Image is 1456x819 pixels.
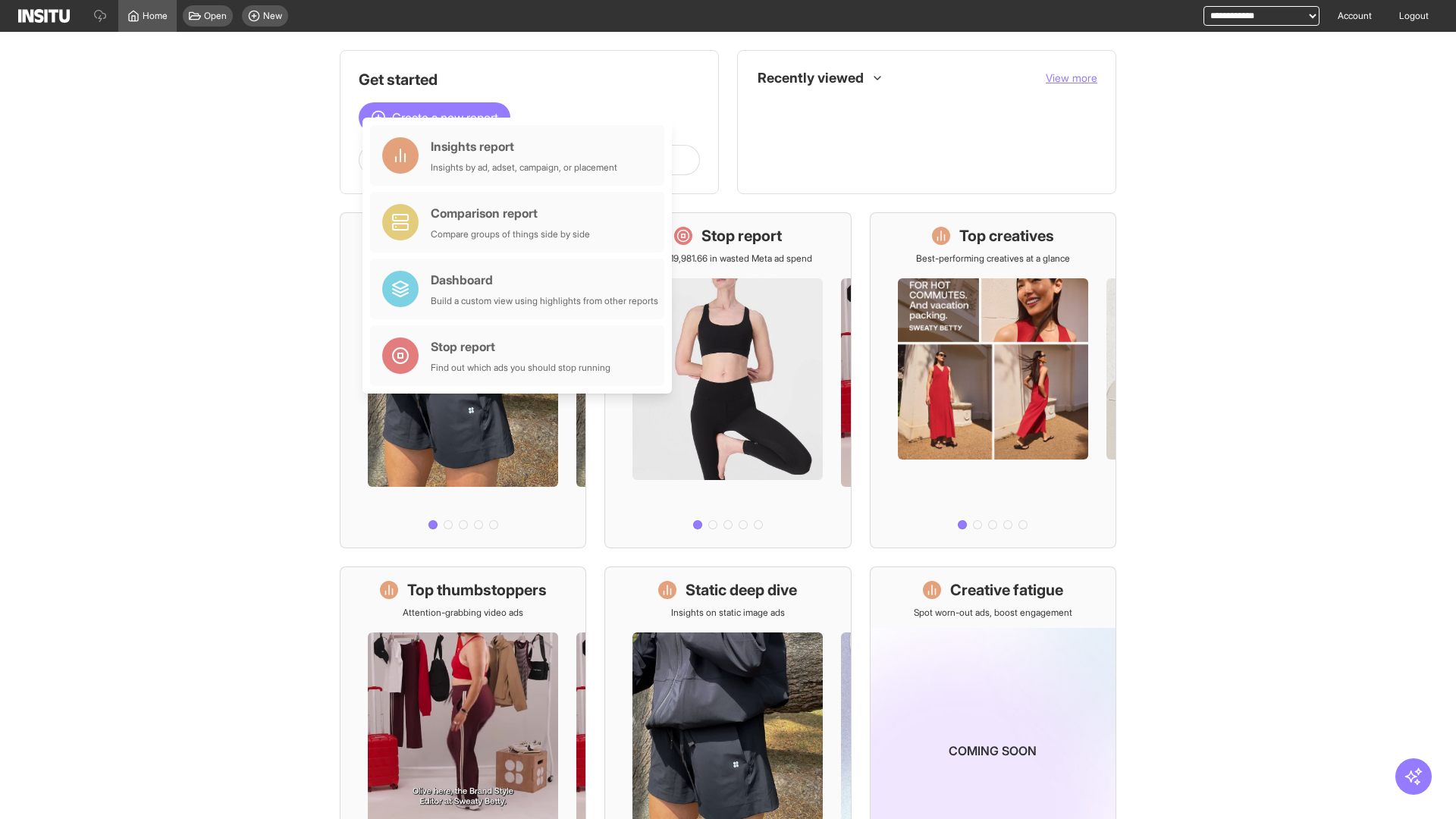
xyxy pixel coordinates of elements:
[359,102,510,133] button: Create a new report
[431,162,617,174] div: Insights by ad, adset, campaign, or placement
[431,204,590,222] div: Comparison report
[431,337,610,356] div: Stop report
[916,253,1070,265] p: Best-performing creatives at a glance
[143,10,168,22] span: Home
[392,108,498,127] span: Create a new report
[959,225,1054,246] h1: Top creatives
[431,137,617,155] div: Insights report
[671,607,785,619] p: Insights on static image ads
[204,10,227,22] span: Open
[686,579,797,601] h1: Static deep dive
[1046,71,1097,84] span: View more
[604,212,851,548] a: Stop reportSave £19,981.66 in wasted Meta ad spend
[18,9,70,23] img: Logo
[701,225,782,246] h1: Stop report
[431,271,658,289] div: Dashboard
[1046,71,1097,86] button: View more
[643,253,812,265] p: Save £19,981.66 in wasted Meta ad spend
[407,579,547,601] h1: Top thumbstoppers
[431,362,610,374] div: Find out which ads you should stop running
[359,69,700,90] h1: Get started
[403,607,523,619] p: Attention-grabbing video ads
[870,212,1116,548] a: Top creativesBest-performing creatives at a glance
[340,212,586,548] a: What's live nowSee all active ads instantly
[431,228,590,240] div: Compare groups of things side by side
[431,295,658,307] div: Build a custom view using highlights from other reports
[263,10,282,22] span: New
